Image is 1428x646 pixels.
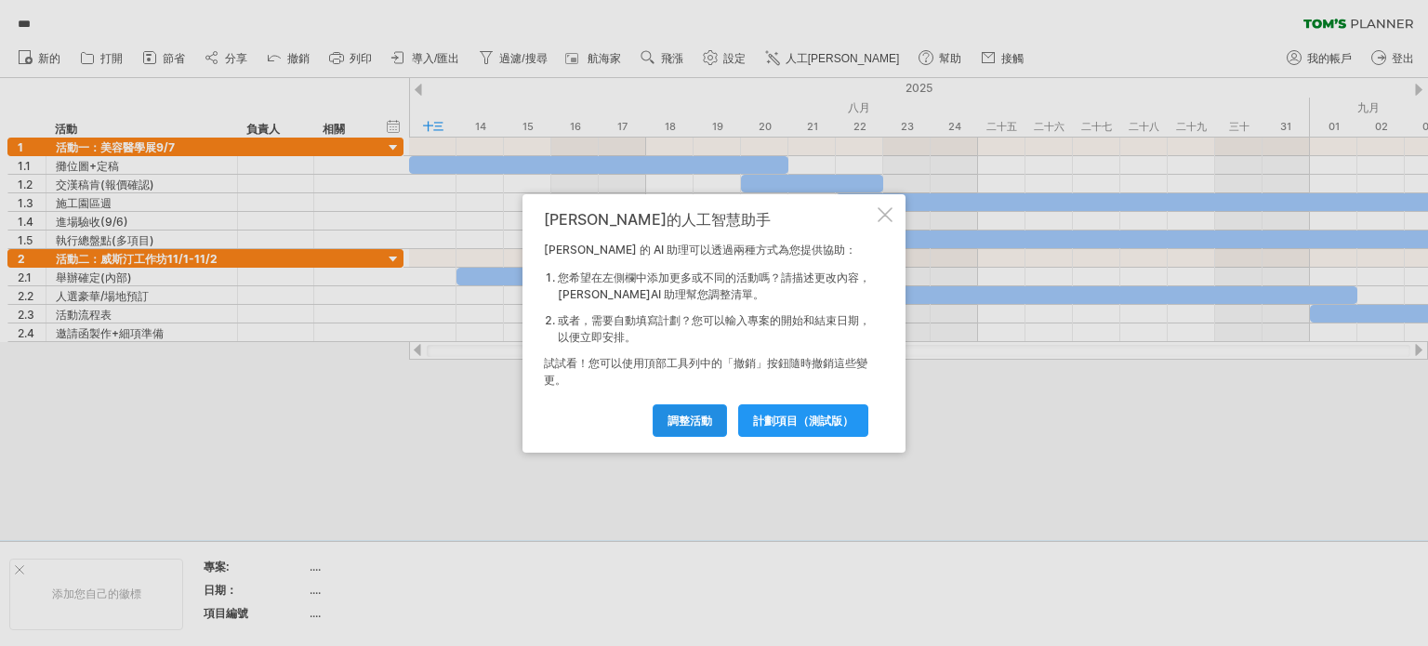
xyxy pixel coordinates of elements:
font: [PERSON_NAME] 的 AI 助理可以透過兩種方式為您提供協助： [544,243,856,257]
font: 調整活動 [668,414,712,428]
font: 試試看！您可以使用頂部工具列中的「撤銷」按鈕隨時撤銷這些變更。 [544,356,867,387]
a: 調整活動 [653,404,727,437]
a: 計劃項目（測試版） [738,404,868,437]
font: 計劃項目（測試版） [753,414,853,428]
font: [PERSON_NAME]的人工智慧助手 [544,210,771,229]
font: 您希望在左側欄中添加更多或不同的活動嗎？請描述更改內容，[PERSON_NAME]AI 助理幫您調整清單。 [558,270,870,301]
font: 或者，需要自動填寫計劃？您可以輸入專案的開始和結束日期，以便立即安排。 [558,313,870,344]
